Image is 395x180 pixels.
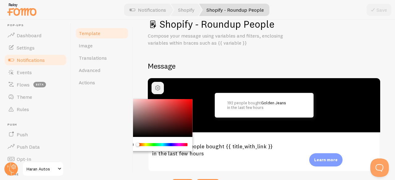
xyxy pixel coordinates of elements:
a: Settings [4,42,67,54]
p: 192 people bought in the last few hours [227,101,301,110]
h1: Shopify - Roundup People [148,18,380,30]
span: Template [79,30,100,36]
a: Dashboard [4,29,67,42]
span: Translations [79,55,107,61]
span: Theme [17,94,32,100]
a: Translations [75,52,129,64]
a: Notifications [4,54,67,66]
a: Push [4,128,67,141]
span: Events [17,69,32,75]
img: fomo-relay-logo-orange.svg [6,2,37,17]
div: Chrome color picker [123,99,193,151]
span: beta [33,82,46,87]
iframe: Help Scout Beacon - Open [370,158,389,177]
a: Haran Autos [22,162,64,176]
span: Pop-ups [7,23,67,27]
span: Flows [17,82,30,88]
span: Push Data [17,144,40,150]
span: Push [7,123,67,127]
a: Actions [75,76,129,89]
a: Flows beta [4,78,67,91]
span: Image [79,42,93,49]
a: Image [75,39,129,52]
a: Golden Jeans [261,100,286,105]
span: Settings [17,45,35,51]
span: Opt-In [17,156,31,162]
a: Push Data [4,141,67,153]
span: Haran Autos [27,165,56,173]
span: Actions [79,79,95,86]
p: Compose your message using variables and filters, enclosing variables within braces such as {{ va... [148,32,296,46]
a: Opt-In [4,153,67,165]
span: Advanced [79,67,100,73]
span: Dashboard [17,32,41,38]
a: Theme [4,91,67,103]
span: Rules [17,106,29,112]
div: Learn more [309,153,343,166]
a: Rules [4,103,67,115]
p: Learn more [314,157,338,163]
a: Template [75,27,129,39]
span: Push [17,131,28,138]
a: Events [4,66,67,78]
h2: Message [148,61,380,71]
span: Notifications [17,57,45,63]
label: Notification Message [148,132,380,143]
a: Advanced [75,64,129,76]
